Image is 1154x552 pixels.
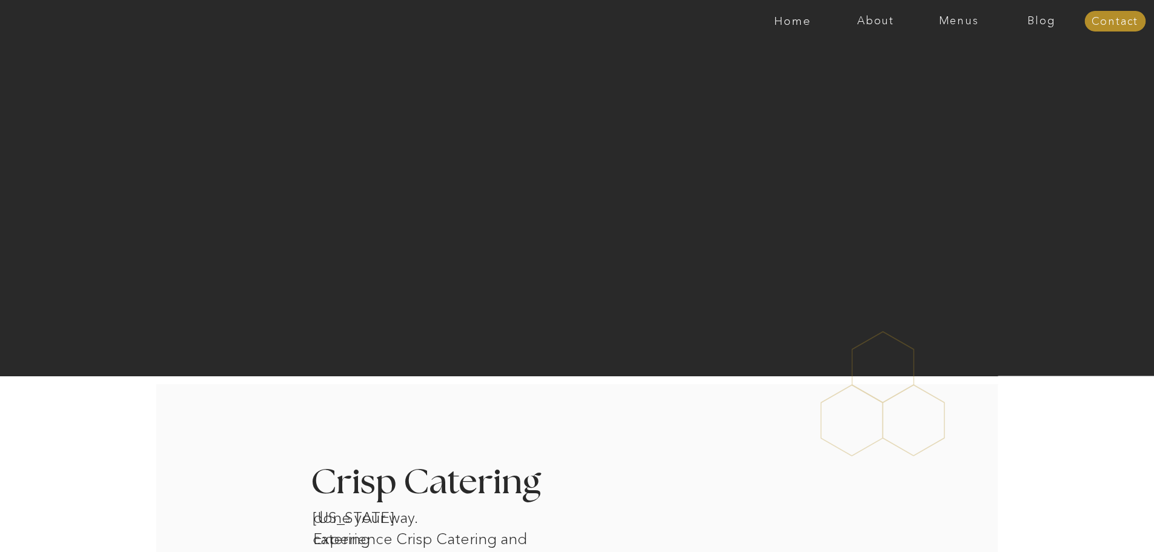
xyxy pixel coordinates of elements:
h3: Crisp Catering [311,465,572,501]
a: Home [751,15,834,27]
a: Blog [1000,15,1083,27]
a: Menus [917,15,1000,27]
h1: [US_STATE] catering [313,507,439,523]
a: Contact [1084,16,1146,28]
a: About [834,15,917,27]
